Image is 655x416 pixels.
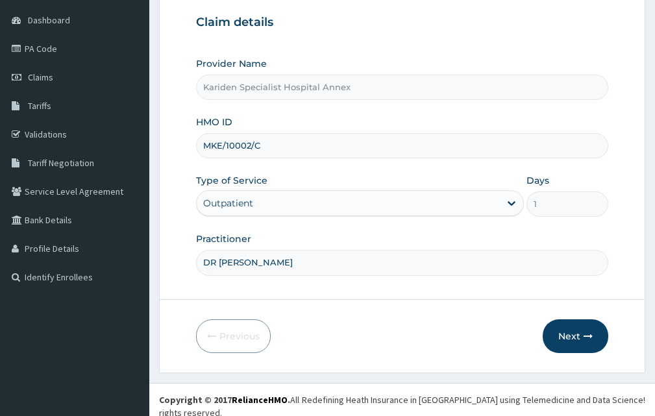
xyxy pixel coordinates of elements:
[28,14,70,26] span: Dashboard
[196,16,608,30] h3: Claim details
[543,319,608,353] button: Next
[196,174,267,187] label: Type of Service
[203,197,253,210] div: Outpatient
[196,232,251,245] label: Practitioner
[302,393,645,406] div: Redefining Heath Insurance in [GEOGRAPHIC_DATA] using Telemedicine and Data Science!
[196,57,267,70] label: Provider Name
[526,174,549,187] label: Days
[28,100,51,112] span: Tariffs
[28,71,53,83] span: Claims
[196,319,271,353] button: Previous
[196,250,608,275] input: Enter Name
[159,394,290,406] strong: Copyright © 2017 .
[196,116,232,128] label: HMO ID
[196,133,608,158] input: Enter HMO ID
[232,394,288,406] a: RelianceHMO
[28,157,94,169] span: Tariff Negotiation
